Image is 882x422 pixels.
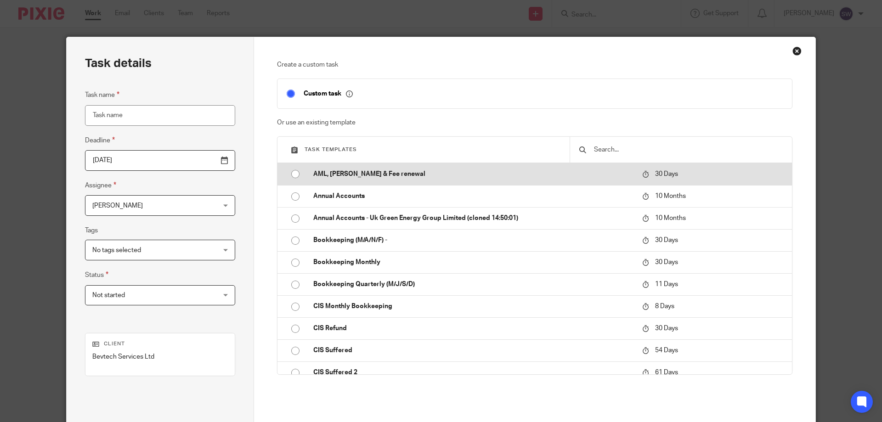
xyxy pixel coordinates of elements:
[655,237,678,243] span: 30 Days
[313,236,633,245] p: Bookkeeping (M/A/N/F) -
[85,90,119,100] label: Task name
[92,247,141,253] span: No tags selected
[313,191,633,201] p: Annual Accounts
[313,324,633,333] p: CIS Refund
[655,171,678,177] span: 30 Days
[655,259,678,265] span: 30 Days
[85,105,235,126] input: Task name
[313,214,633,223] p: Annual Accounts - Uk Green Energy Group Limited (cloned 14:50:01)
[313,346,633,355] p: CIS Suffered
[313,368,633,377] p: CIS Suffered 2
[655,347,678,354] span: 54 Days
[277,118,793,127] p: Or use an existing template
[593,145,783,155] input: Search...
[85,135,115,146] label: Deadline
[85,270,108,280] label: Status
[92,292,125,298] span: Not started
[655,281,678,287] span: 11 Days
[313,258,633,267] p: Bookkeeping Monthly
[277,60,793,69] p: Create a custom task
[792,46,802,56] div: Close this dialog window
[655,215,686,221] span: 10 Months
[85,150,235,171] input: Pick a date
[304,90,353,98] p: Custom task
[655,303,674,309] span: 8 Days
[85,180,116,191] label: Assignee
[92,352,228,361] p: Bevtech Services Ltd
[85,56,152,71] h2: Task details
[313,280,633,289] p: Bookkeeping Quarterly (M/J/S/D)
[92,203,143,209] span: [PERSON_NAME]
[313,302,633,311] p: CIS Monthly Bookkeeping
[313,169,633,179] p: AML, [PERSON_NAME] & Fee renewal
[305,147,357,152] span: Task templates
[85,226,98,235] label: Tags
[655,325,678,332] span: 30 Days
[655,193,686,199] span: 10 Months
[92,340,228,348] p: Client
[655,369,678,376] span: 61 Days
